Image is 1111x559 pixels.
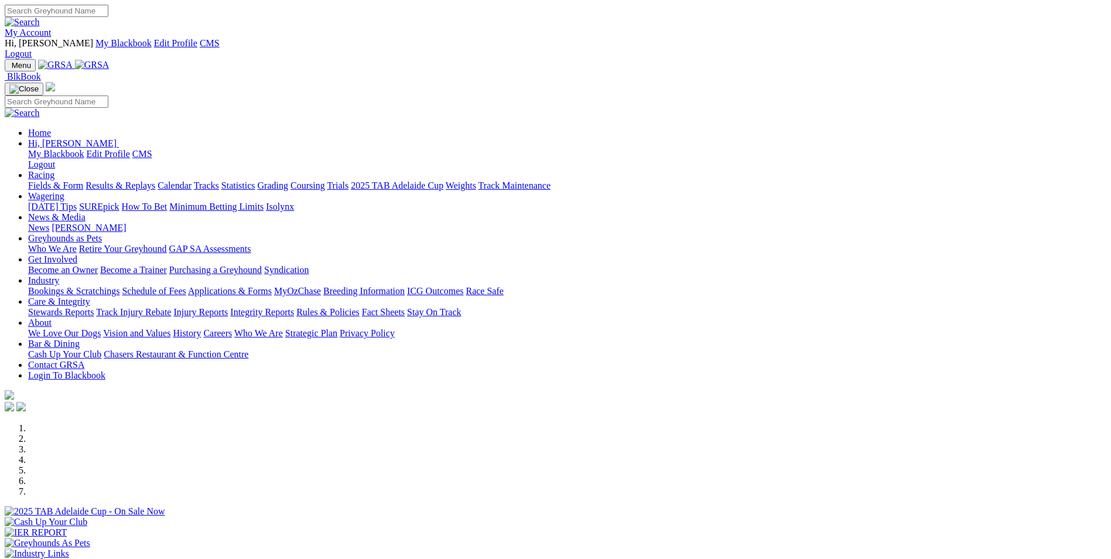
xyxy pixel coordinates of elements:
a: About [28,318,52,328]
a: Applications & Forms [188,286,272,296]
a: Login To Blackbook [28,370,105,380]
a: Racing [28,170,54,180]
a: Become a Trainer [100,265,167,275]
a: Industry [28,275,59,285]
div: Racing [28,180,1106,191]
a: Strategic Plan [285,328,337,338]
a: Retire Your Greyhound [79,244,167,254]
img: facebook.svg [5,402,14,411]
a: [DATE] Tips [28,202,77,212]
a: News [28,223,49,233]
img: twitter.svg [16,402,26,411]
img: logo-grsa-white.png [46,82,55,91]
a: Integrity Reports [230,307,294,317]
a: SUREpick [79,202,119,212]
a: Syndication [264,265,309,275]
a: History [173,328,201,338]
a: Track Injury Rebate [96,307,171,317]
a: Logout [5,49,32,59]
a: MyOzChase [274,286,321,296]
img: GRSA [38,60,73,70]
span: BlkBook [7,71,41,81]
div: About [28,328,1106,339]
input: Search [5,96,108,108]
a: Weights [446,180,476,190]
a: Careers [203,328,232,338]
a: GAP SA Assessments [169,244,251,254]
img: IER REPORT [5,527,67,538]
a: Calendar [158,180,192,190]
input: Search [5,5,108,17]
a: Edit Profile [154,38,197,48]
a: Become an Owner [28,265,98,275]
a: How To Bet [122,202,167,212]
a: Tracks [194,180,219,190]
div: Bar & Dining [28,349,1106,360]
button: Toggle navigation [5,83,43,96]
div: Wagering [28,202,1106,212]
a: Bookings & Scratchings [28,286,119,296]
a: Rules & Policies [296,307,360,317]
a: Edit Profile [87,149,130,159]
img: 2025 TAB Adelaide Cup - On Sale Now [5,506,165,517]
span: Menu [12,61,31,70]
a: Minimum Betting Limits [169,202,264,212]
img: Industry Links [5,548,69,559]
img: Search [5,108,40,118]
a: CMS [132,149,152,159]
a: Greyhounds as Pets [28,233,102,243]
a: My Blackbook [28,149,84,159]
a: Who We Are [28,244,77,254]
a: Bar & Dining [28,339,80,349]
div: Care & Integrity [28,307,1106,318]
a: Fact Sheets [362,307,405,317]
img: Greyhounds As Pets [5,538,90,548]
a: 2025 TAB Adelaide Cup [351,180,443,190]
button: Toggle navigation [5,59,36,71]
div: Hi, [PERSON_NAME] [28,149,1106,170]
a: Purchasing a Greyhound [169,265,262,275]
a: News & Media [28,212,86,222]
a: We Love Our Dogs [28,328,101,338]
a: Breeding Information [323,286,405,296]
a: CMS [200,38,220,48]
a: My Blackbook [95,38,152,48]
img: Close [9,84,39,94]
a: Statistics [221,180,255,190]
a: Cash Up Your Club [28,349,101,359]
a: Wagering [28,191,64,201]
a: Results & Replays [86,180,155,190]
a: ICG Outcomes [407,286,463,296]
div: My Account [5,38,1106,59]
a: Privacy Policy [340,328,395,338]
a: Contact GRSA [28,360,84,370]
a: [PERSON_NAME] [52,223,126,233]
img: GRSA [75,60,110,70]
a: Schedule of Fees [122,286,186,296]
a: Isolynx [266,202,294,212]
div: Greyhounds as Pets [28,244,1106,254]
span: Hi, [PERSON_NAME] [5,38,93,48]
img: Search [5,17,40,28]
a: Grading [258,180,288,190]
a: Coursing [290,180,325,190]
a: My Account [5,28,52,38]
a: Chasers Restaurant & Function Centre [104,349,248,359]
a: Logout [28,159,55,169]
a: Care & Integrity [28,296,90,306]
a: Race Safe [466,286,503,296]
a: Who We Are [234,328,283,338]
a: Get Involved [28,254,77,264]
span: Hi, [PERSON_NAME] [28,138,117,148]
img: Cash Up Your Club [5,517,87,527]
div: Industry [28,286,1106,296]
a: BlkBook [5,71,41,81]
a: Home [28,128,51,138]
img: logo-grsa-white.png [5,390,14,400]
a: Track Maintenance [478,180,551,190]
div: Get Involved [28,265,1106,275]
a: Stay On Track [407,307,461,317]
a: Fields & Form [28,180,83,190]
a: Vision and Values [103,328,170,338]
a: Injury Reports [173,307,228,317]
